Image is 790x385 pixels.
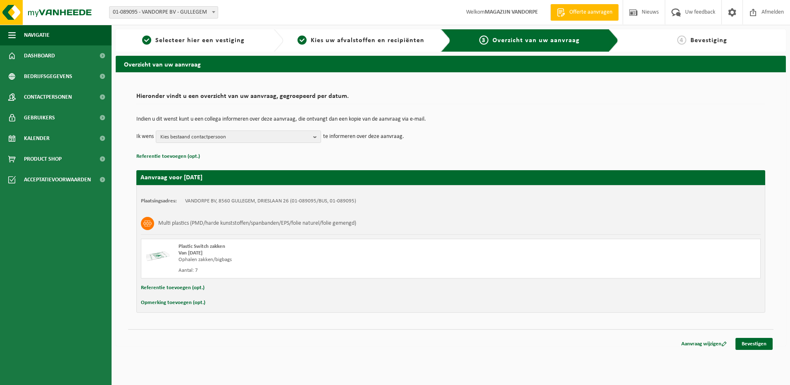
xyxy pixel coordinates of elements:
h3: Multi plastics (PMD/harde kunststoffen/spanbanden/EPS/folie naturel/folie gemengd) [158,217,356,230]
span: 01-089095 - VANDORPE BV - GULLEGEM [109,6,218,19]
p: Indien u dit wenst kunt u een collega informeren over deze aanvraag, die ontvangt dan een kopie v... [136,116,765,122]
span: Kies uw afvalstoffen en recipiënten [311,37,424,44]
span: Product Shop [24,149,62,169]
span: Navigatie [24,25,50,45]
span: 2 [297,36,307,45]
button: Kies bestaand contactpersoon [156,131,321,143]
a: Offerte aanvragen [550,4,619,21]
button: Referentie toevoegen (opt.) [136,151,200,162]
span: Bedrijfsgegevens [24,66,72,87]
span: Offerte aanvragen [567,8,614,17]
span: Selecteer hier een vestiging [155,37,245,44]
span: Plastic Switch zakken [178,244,225,249]
span: Kalender [24,128,50,149]
button: Referentie toevoegen (opt.) [141,283,205,293]
strong: Plaatsingsadres: [141,198,177,204]
span: Acceptatievoorwaarden [24,169,91,190]
span: 01-089095 - VANDORPE BV - GULLEGEM [109,7,218,18]
td: VANDORPE BV, 8560 GULLEGEM, DRIESLAAN 26 (01-089095/BUS, 01-089095) [185,198,356,204]
strong: Aanvraag voor [DATE] [140,174,202,181]
div: Ophalen zakken/bigbags [178,257,484,263]
a: Bevestigen [735,338,773,350]
span: 4 [677,36,686,45]
button: Opmerking toevoegen (opt.) [141,297,205,308]
h2: Hieronder vindt u een overzicht van uw aanvraag, gegroepeerd per datum. [136,93,765,104]
img: LP-SK-00500-LPE-16.png [145,243,170,268]
a: 1Selecteer hier een vestiging [120,36,267,45]
a: 2Kies uw afvalstoffen en recipiënten [288,36,435,45]
p: te informeren over deze aanvraag. [323,131,404,143]
strong: MAGAZIJN VANDORPE [485,9,538,15]
span: Bevestiging [690,37,727,44]
a: Aanvraag wijzigen [675,338,733,350]
div: Aantal: 7 [178,267,484,274]
span: Kies bestaand contactpersoon [160,131,310,143]
h2: Overzicht van uw aanvraag [116,56,786,72]
span: Overzicht van uw aanvraag [493,37,580,44]
span: 1 [142,36,151,45]
span: 3 [479,36,488,45]
strong: Van [DATE] [178,250,202,256]
span: Dashboard [24,45,55,66]
p: Ik wens [136,131,154,143]
span: Gebruikers [24,107,55,128]
span: Contactpersonen [24,87,72,107]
